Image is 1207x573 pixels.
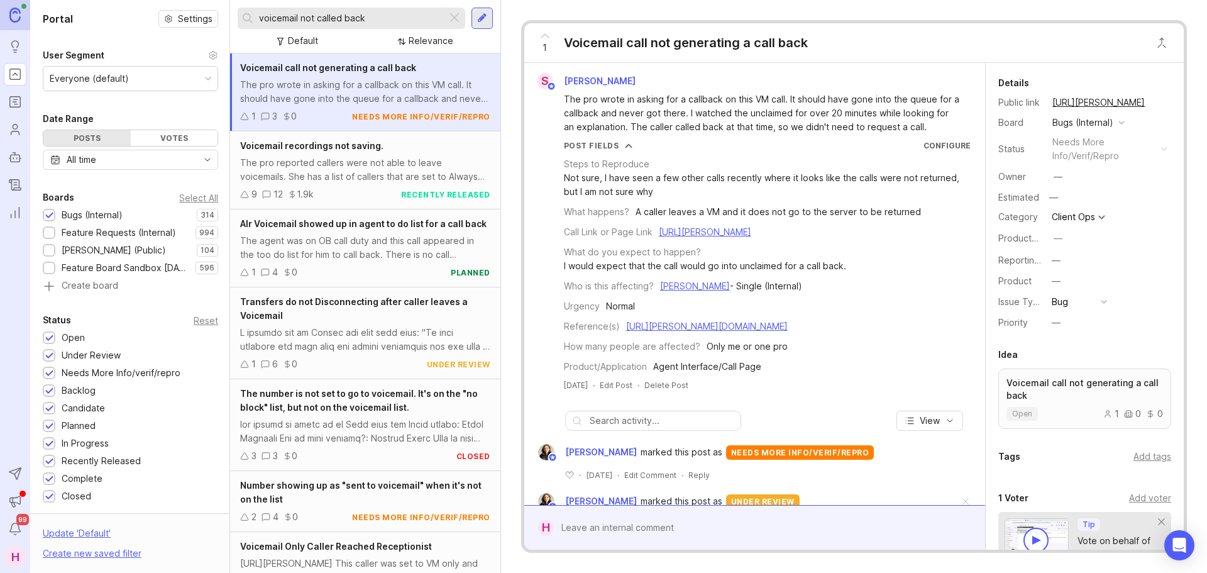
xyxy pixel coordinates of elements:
[998,170,1042,184] div: Owner
[564,34,808,52] div: Voicemail call not generating a call back
[659,226,751,237] a: [URL][PERSON_NAME]
[998,317,1028,328] label: Priority
[4,518,26,540] button: Notifications
[565,445,637,459] span: [PERSON_NAME]
[251,109,256,123] div: 1
[194,317,218,324] div: Reset
[998,193,1039,202] div: Estimated
[50,72,129,86] div: Everyone (default)
[16,514,29,525] span: 99
[62,489,91,503] div: Closed
[548,453,557,462] img: member badge
[653,360,761,374] div: Agent Interface/Call Page
[998,491,1028,506] div: 1 Voter
[62,454,141,468] div: Recently Released
[240,156,490,184] div: The pro reported callers were not able to leave voicemails. She has a list of callers that are se...
[538,444,554,460] img: Ysabelle Eugenio
[240,234,490,262] div: The agent was on OB call duty and this call appeared in the too do list for him to call back. The...
[998,96,1042,109] div: Public link
[998,233,1065,243] label: ProductboardID
[529,73,646,89] a: S[PERSON_NAME]
[998,347,1018,362] div: Idea
[564,157,649,171] div: Steps to Reproduce
[564,140,633,151] button: Post Fields
[923,141,971,150] a: Configure
[543,41,547,55] span: 1
[579,470,581,481] div: ·
[538,520,554,536] div: H
[259,11,442,25] input: Search...
[43,48,104,63] div: User Segment
[240,140,383,151] span: Voicemail recordings not saving.
[240,541,432,552] span: Voicemail Only Caller Reached Receptionist
[291,109,297,123] div: 0
[240,388,478,413] span: The number is not set to go to voicemail. It's on the "no block" list, but not on the voicemail l...
[896,411,963,431] button: View
[67,153,96,167] div: All time
[1052,213,1095,221] div: Client Ops
[451,267,490,278] div: planned
[998,142,1042,156] div: Status
[456,451,490,462] div: closed
[1083,520,1095,530] p: Tip
[564,381,588,390] time: [DATE]
[62,243,166,257] div: [PERSON_NAME] (Public)
[43,190,74,205] div: Boards
[688,470,710,481] div: Reply
[590,414,734,428] input: Search activity...
[273,510,278,524] div: 4
[272,357,278,371] div: 6
[998,449,1020,464] div: Tags
[564,360,647,374] div: Product/Application
[707,340,788,353] div: Only me or one pro
[272,109,277,123] div: 3
[240,418,490,445] div: lor ipsumd si ametc ad el Sedd eius tem Incid utlabo: Etdol Magnaali Eni ad mini veniamq?: Nostru...
[352,512,490,523] div: needs more info/verif/repro
[199,228,214,238] p: 994
[998,75,1029,91] div: Details
[531,493,641,509] a: Ysabelle Eugenio[PERSON_NAME]
[617,470,619,481] div: ·
[230,209,500,287] a: AIr Voicemail showed up in agent to do list for a call backThe agent was on OB call duty and this...
[43,281,218,292] a: Create board
[998,296,1044,307] label: Issue Type
[240,78,490,106] div: The pro wrote in asking for a callback on this VM call. It should have gone into the queue for a ...
[251,510,256,524] div: 2
[62,261,189,275] div: Feature Board Sandbox [DATE]
[564,299,600,313] div: Urgency
[131,130,218,146] div: Votes
[4,174,26,196] a: Changelog
[1052,316,1061,330] div: —
[660,281,730,291] a: [PERSON_NAME]
[1054,170,1062,184] div: —
[564,171,971,199] div: Not sure, I have seen a few other calls recently where it looks like the calls were not returned,...
[230,379,500,471] a: The number is not set to go to voicemail. It's on the "no block" list, but not on the voicemail l...
[178,13,212,25] span: Settings
[4,146,26,169] a: Autopilot
[564,225,653,239] div: Call Link or Page Link
[1012,409,1032,419] span: open
[1129,491,1171,505] div: Add voter
[43,111,94,126] div: Date Range
[273,187,283,201] div: 12
[641,494,722,508] span: marked this post as
[288,34,318,48] div: Default
[4,63,26,86] a: Portal
[62,384,96,398] div: Backlog
[726,494,800,509] div: under review
[1045,189,1062,206] div: —
[251,187,257,201] div: 9
[4,545,26,568] button: H
[564,75,636,86] span: [PERSON_NAME]
[230,471,500,532] a: Number showing up as "sent to voicemail" when it's not on the list240needs more info/verif/repro
[427,359,490,370] div: under review
[251,449,256,463] div: 3
[564,92,960,134] div: The pro wrote in asking for a callback on this VM call. It should have gone into the queue for a ...
[1164,530,1194,560] div: Open Intercom Messenger
[297,187,314,201] div: 1.9k
[546,82,556,91] img: member badge
[292,357,297,371] div: 0
[62,401,105,415] div: Candidate
[660,279,802,293] div: - Single (Internal)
